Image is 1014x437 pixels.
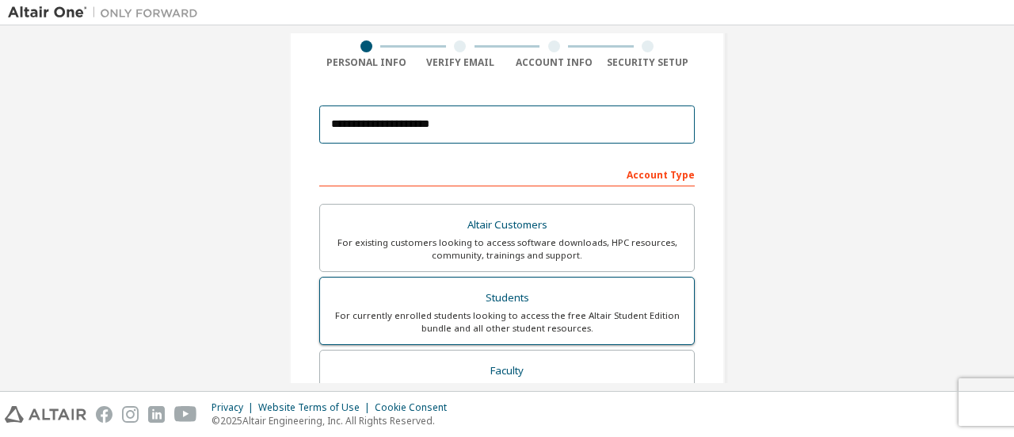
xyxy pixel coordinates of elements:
img: facebook.svg [96,406,112,423]
div: Account Type [319,161,695,186]
div: For faculty & administrators of academic institutions administering students and accessing softwa... [330,381,684,407]
div: Students [330,287,684,309]
img: linkedin.svg [148,406,165,423]
div: Security Setup [601,56,696,69]
div: Cookie Consent [375,401,456,414]
div: Personal Info [319,56,414,69]
div: Altair Customers [330,214,684,236]
div: Account Info [507,56,601,69]
img: altair_logo.svg [5,406,86,423]
div: For currently enrolled students looking to access the free Altair Student Edition bundle and all ... [330,309,684,335]
div: Faculty [330,360,684,382]
div: Privacy [212,401,258,414]
img: Altair One [8,5,206,21]
img: instagram.svg [122,406,139,423]
div: Verify Email [414,56,508,69]
div: For existing customers looking to access software downloads, HPC resources, community, trainings ... [330,236,684,262]
p: © 2025 Altair Engineering, Inc. All Rights Reserved. [212,414,456,427]
div: Website Terms of Use [258,401,375,414]
img: youtube.svg [174,406,197,423]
